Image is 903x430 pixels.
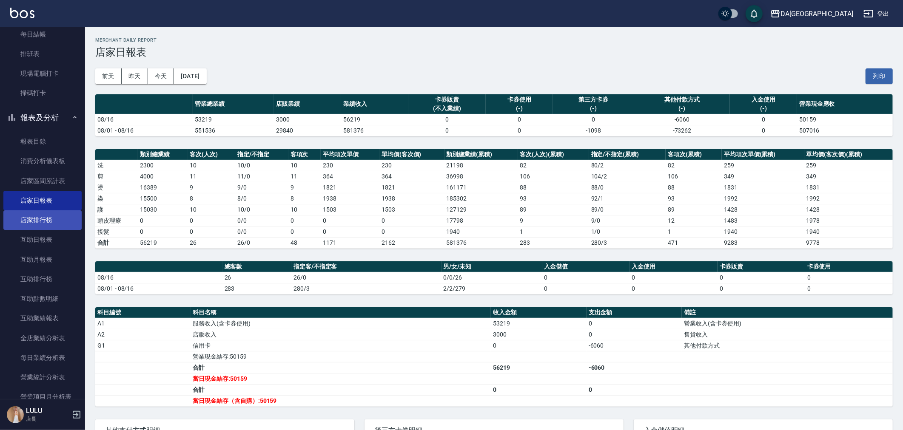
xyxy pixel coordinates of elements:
[379,182,444,193] td: 1821
[95,94,893,136] table: a dense table
[379,237,444,248] td: 2162
[3,210,82,230] a: 店家排行榜
[321,171,379,182] td: 364
[3,368,82,387] a: 營業統計分析表
[518,182,589,193] td: 88
[488,104,551,113] div: (-)
[518,204,589,215] td: 89
[804,171,893,182] td: 349
[95,46,893,58] h3: 店家日報表
[3,64,82,83] a: 現場電腦打卡
[589,204,666,215] td: 89 / 0
[781,8,853,19] div: DA[GEOGRAPHIC_DATA]
[341,114,408,125] td: 56219
[797,125,893,136] td: 507016
[95,125,193,136] td: 08/01 - 08/16
[587,318,682,329] td: 0
[291,283,442,294] td: 280/3
[288,226,321,237] td: 0
[288,182,321,193] td: 9
[288,237,321,248] td: 48
[804,160,893,171] td: 259
[26,415,69,423] p: 店長
[138,204,188,215] td: 15030
[3,132,82,151] a: 報表目錄
[341,94,408,114] th: 業績收入
[518,149,589,160] th: 客次(人次)(累積)
[274,114,341,125] td: 3000
[666,237,722,248] td: 471
[444,182,518,193] td: 161171
[193,114,274,125] td: 53219
[730,114,797,125] td: 0
[191,329,491,340] td: 店販收入
[95,318,191,329] td: A1
[718,272,805,283] td: 0
[587,362,682,373] td: -6060
[555,95,632,104] div: 第三方卡券
[235,160,288,171] td: 10 / 0
[138,160,188,171] td: 2300
[188,226,235,237] td: 0
[138,215,188,226] td: 0
[274,125,341,136] td: 29840
[797,114,893,125] td: 50159
[630,283,718,294] td: 0
[410,104,484,113] div: (不入業績)
[188,237,235,248] td: 26
[321,182,379,193] td: 1821
[722,160,804,171] td: 259
[95,307,191,318] th: 科目編號
[518,237,589,248] td: 283
[797,94,893,114] th: 營業現金應收
[408,114,486,125] td: 0
[191,340,491,351] td: 信用卡
[10,8,34,18] img: Logo
[804,149,893,160] th: 單均價(客次價)(累積)
[589,160,666,171] td: 80 / 2
[235,204,288,215] td: 10 / 0
[3,191,82,210] a: 店家日報表
[188,193,235,204] td: 8
[193,125,274,136] td: 551536
[589,171,666,182] td: 104 / 2
[722,149,804,160] th: 平均項次單價(累積)
[379,204,444,215] td: 1503
[3,269,82,289] a: 互助排行榜
[542,261,630,272] th: 入金儲值
[682,307,893,318] th: 備註
[491,318,586,329] td: 53219
[191,351,491,362] td: 營業現金結存:50159
[321,160,379,171] td: 230
[379,193,444,204] td: 1938
[222,261,291,272] th: 總客數
[138,149,188,160] th: 類別總業績
[587,329,682,340] td: 0
[722,226,804,237] td: 1940
[589,237,666,248] td: 280/3
[666,215,722,226] td: 12
[95,149,893,249] table: a dense table
[288,193,321,204] td: 8
[518,226,589,237] td: 1
[553,114,634,125] td: 0
[188,204,235,215] td: 10
[191,307,491,318] th: 科目名稱
[444,160,518,171] td: 21198
[95,204,138,215] td: 護
[682,340,893,351] td: 其他付款方式
[636,95,728,104] div: 其他付款方式
[95,237,138,248] td: 合計
[288,204,321,215] td: 10
[866,68,893,84] button: 列印
[444,215,518,226] td: 17798
[636,104,728,113] div: (-)
[3,230,82,249] a: 互助日報表
[408,125,486,136] td: 0
[95,307,893,407] table: a dense table
[321,204,379,215] td: 1503
[95,340,191,351] td: G1
[379,171,444,182] td: 364
[444,237,518,248] td: 581376
[95,68,122,84] button: 前天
